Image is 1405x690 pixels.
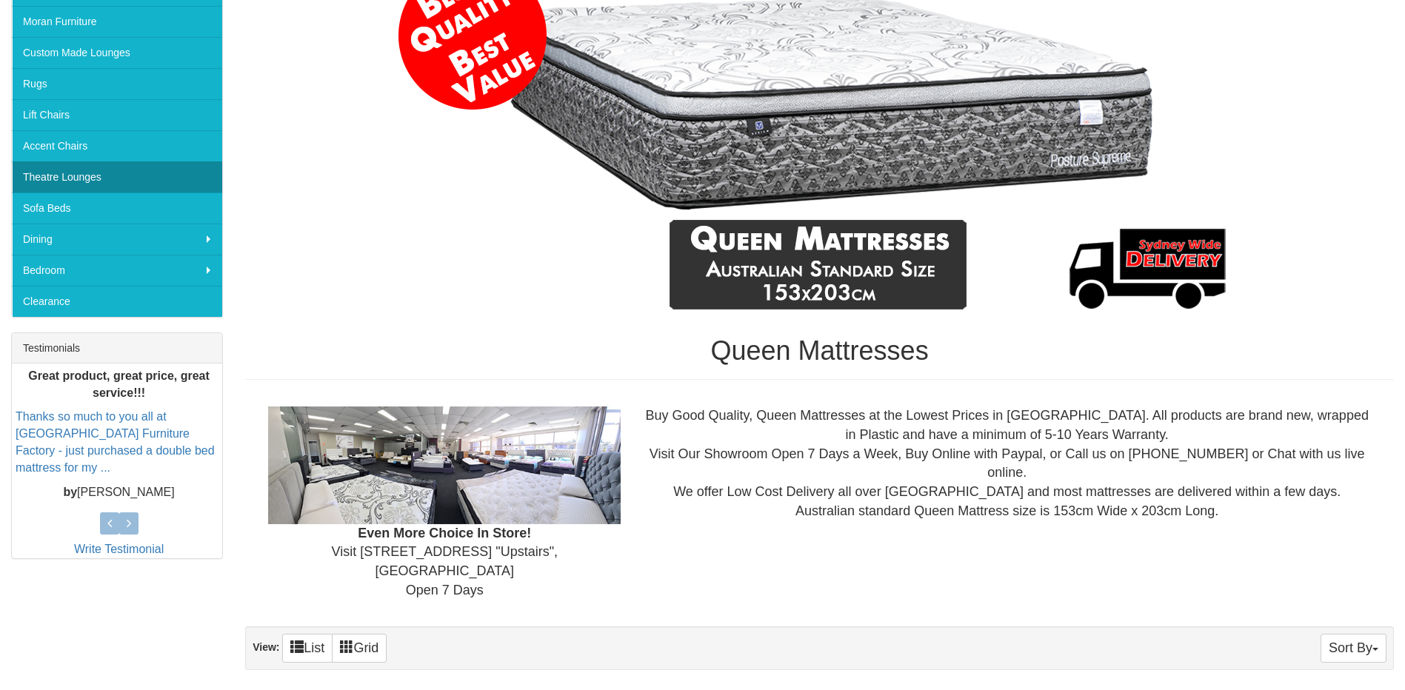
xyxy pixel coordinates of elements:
[253,642,279,654] strong: View:
[282,634,333,663] a: List
[12,37,222,68] a: Custom Made Lounges
[332,634,387,663] a: Grid
[12,130,222,161] a: Accent Chairs
[74,543,164,555] a: Write Testimonial
[12,192,222,224] a: Sofa Beds
[12,68,222,99] a: Rugs
[1321,634,1386,663] button: Sort By
[245,336,1394,366] h1: Queen Mattresses
[16,410,215,474] a: Thanks so much to you all at [GEOGRAPHIC_DATA] Furniture Factory - just purchased a double bed ma...
[63,486,77,498] b: by
[28,369,210,399] b: Great product, great price, great service!!!
[358,526,531,540] b: Even More Choice In Store!
[12,255,222,286] a: Bedroom
[268,406,621,523] img: Showroom
[12,333,222,364] div: Testimonials
[16,484,222,501] p: [PERSON_NAME]
[12,6,222,37] a: Moran Furniture
[12,99,222,130] a: Lift Chairs
[632,406,1382,520] div: Buy Good Quality, Queen Mattresses at the Lowest Prices in [GEOGRAPHIC_DATA]. All products are br...
[12,286,222,317] a: Clearance
[12,161,222,192] a: Theatre Lounges
[12,224,222,255] a: Dining
[257,406,632,600] div: Visit [STREET_ADDRESS] "Upstairs", [GEOGRAPHIC_DATA] Open 7 Days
